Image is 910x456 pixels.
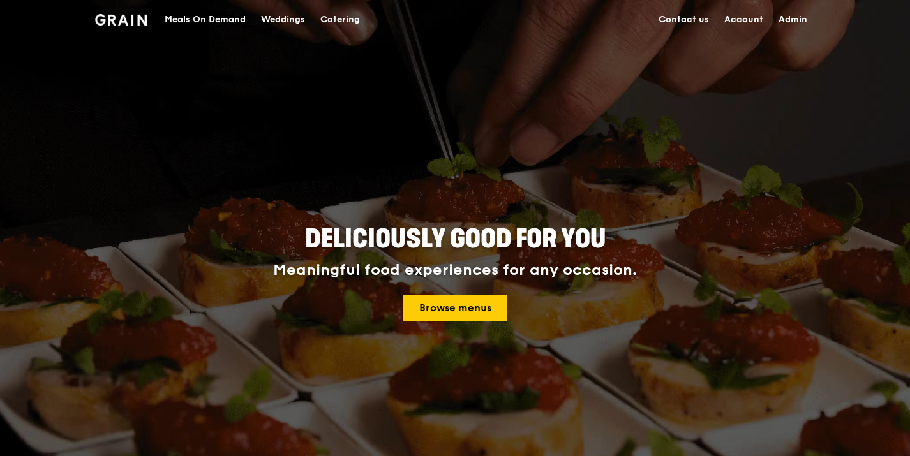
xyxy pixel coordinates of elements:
[225,261,685,279] div: Meaningful food experiences for any occasion.
[651,1,717,39] a: Contact us
[313,1,368,39] a: Catering
[253,1,313,39] a: Weddings
[261,1,305,39] div: Weddings
[305,224,606,254] span: Deliciously good for you
[320,1,360,39] div: Catering
[771,1,815,39] a: Admin
[403,295,507,321] a: Browse menus
[165,1,246,39] div: Meals On Demand
[717,1,771,39] a: Account
[95,14,147,26] img: Grain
